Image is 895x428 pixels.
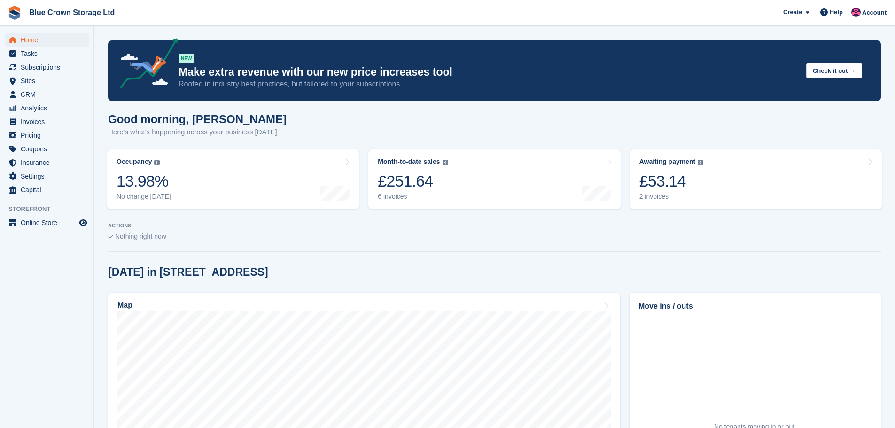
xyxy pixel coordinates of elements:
[108,127,287,138] p: Here's what's happening across your business [DATE]
[5,101,89,115] a: menu
[179,65,799,79] p: Make extra revenue with our new price increases tool
[5,170,89,183] a: menu
[21,101,77,115] span: Analytics
[378,193,448,201] div: 6 invoices
[21,170,77,183] span: Settings
[21,115,77,128] span: Invoices
[108,223,881,229] p: ACTIONS
[78,217,89,228] a: Preview store
[5,129,89,142] a: menu
[8,6,22,20] img: stora-icon-8386f47178a22dfd0bd8f6a31ec36ba5ce8667c1dd55bd0f319d3a0aa187defe.svg
[154,160,160,165] img: icon-info-grey-7440780725fd019a000dd9b08b2336e03edf1995a4989e88bcd33f0948082b44.svg
[21,129,77,142] span: Pricing
[8,204,93,214] span: Storefront
[21,74,77,87] span: Sites
[117,158,152,166] div: Occupancy
[630,149,882,209] a: Awaiting payment £53.14 2 invoices
[21,47,77,60] span: Tasks
[5,33,89,47] a: menu
[5,115,89,128] a: menu
[179,79,799,89] p: Rooted in industry best practices, but tailored to your subscriptions.
[5,88,89,101] a: menu
[117,301,132,310] h2: Map
[21,156,77,169] span: Insurance
[378,171,448,191] div: £251.64
[639,158,696,166] div: Awaiting payment
[638,301,872,312] h2: Move ins / outs
[21,33,77,47] span: Home
[862,8,887,17] span: Account
[639,171,704,191] div: £53.14
[108,266,268,279] h2: [DATE] in [STREET_ADDRESS]
[639,193,704,201] div: 2 invoices
[5,74,89,87] a: menu
[21,61,77,74] span: Subscriptions
[107,149,359,209] a: Occupancy 13.98% No change [DATE]
[115,233,166,240] span: Nothing right now
[21,183,77,196] span: Capital
[21,88,77,101] span: CRM
[378,158,440,166] div: Month-to-date sales
[108,235,113,239] img: blank_slate_check_icon-ba018cac091ee9be17c0a81a6c232d5eb81de652e7a59be601be346b1b6ddf79.svg
[5,61,89,74] a: menu
[5,142,89,156] a: menu
[117,193,171,201] div: No change [DATE]
[21,216,77,229] span: Online Store
[117,171,171,191] div: 13.98%
[112,38,178,92] img: price-adjustments-announcement-icon-8257ccfd72463d97f412b2fc003d46551f7dbcb40ab6d574587a9cd5c0d94...
[830,8,843,17] span: Help
[5,216,89,229] a: menu
[25,5,118,20] a: Blue Crown Storage Ltd
[179,54,194,63] div: NEW
[5,156,89,169] a: menu
[21,142,77,156] span: Coupons
[806,63,862,78] button: Check it out →
[443,160,448,165] img: icon-info-grey-7440780725fd019a000dd9b08b2336e03edf1995a4989e88bcd33f0948082b44.svg
[851,8,861,17] img: Joe Ashley
[5,47,89,60] a: menu
[698,160,703,165] img: icon-info-grey-7440780725fd019a000dd9b08b2336e03edf1995a4989e88bcd33f0948082b44.svg
[368,149,620,209] a: Month-to-date sales £251.64 6 invoices
[783,8,802,17] span: Create
[108,113,287,125] h1: Good morning, [PERSON_NAME]
[5,183,89,196] a: menu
